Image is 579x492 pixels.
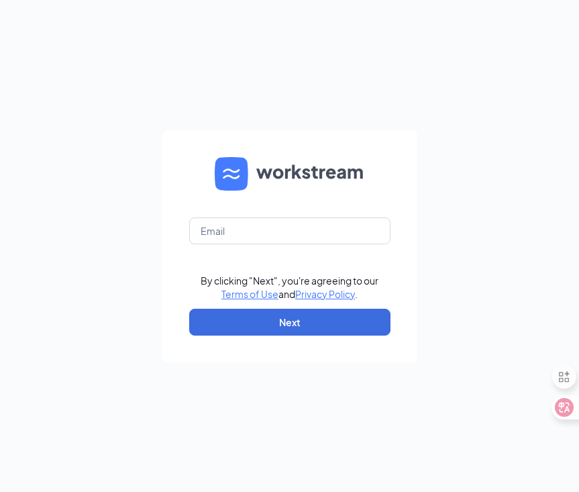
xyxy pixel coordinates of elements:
[221,288,278,300] a: Terms of Use
[189,309,390,336] button: Next
[201,274,378,301] div: By clicking "Next", you're agreeing to our and .
[295,288,355,300] a: Privacy Policy
[189,217,390,244] input: Email
[215,157,365,191] img: WS logo and Workstream text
